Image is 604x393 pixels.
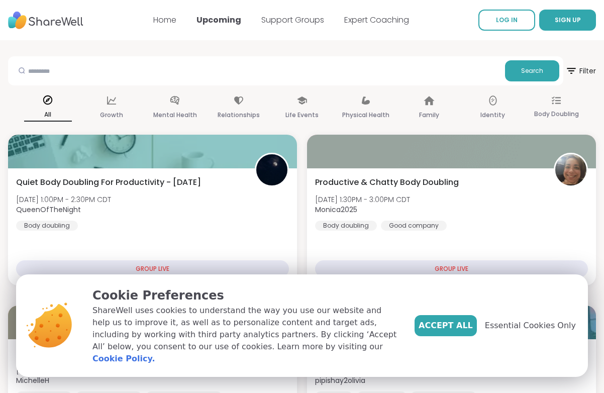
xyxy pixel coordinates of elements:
[419,320,473,332] span: Accept All
[261,14,324,26] a: Support Groups
[315,375,365,385] b: pipishay2olivia
[419,109,439,121] p: Family
[485,320,576,332] span: Essential Cookies Only
[285,109,319,121] p: Life Events
[92,305,398,365] p: ShareWell uses cookies to understand the way you use our website and help us to improve it, as we...
[342,109,389,121] p: Physical Health
[315,176,459,188] span: Productive & Chatty Body Doubling
[92,353,155,365] a: Cookie Policy.
[153,109,197,121] p: Mental Health
[218,109,260,121] p: Relationships
[565,56,596,85] button: Filter
[8,7,83,34] img: ShareWell Nav Logo
[92,286,398,305] p: Cookie Preferences
[344,14,409,26] a: Expert Coaching
[555,154,586,185] img: Monica2025
[16,176,201,188] span: Quiet Body Doubling For Productivity - [DATE]
[555,16,581,24] span: SIGN UP
[315,194,410,205] span: [DATE] 1:30PM - 3:00PM CDT
[539,10,596,31] button: SIGN UP
[16,205,81,215] b: QueenOfTheNight
[196,14,241,26] a: Upcoming
[153,14,176,26] a: Home
[480,109,505,121] p: Identity
[496,16,518,24] span: LOG IN
[100,109,123,121] p: Growth
[315,205,357,215] b: Monica2025
[24,109,72,122] p: All
[16,221,78,231] div: Body doubling
[505,60,559,81] button: Search
[16,375,49,385] b: MichelleH
[16,260,289,277] div: GROUP LIVE
[315,221,377,231] div: Body doubling
[315,260,588,277] div: GROUP LIVE
[534,108,579,120] p: Body Doubling
[16,194,111,205] span: [DATE] 1:00PM - 2:30PM CDT
[478,10,535,31] a: LOG IN
[521,66,543,75] span: Search
[565,59,596,83] span: Filter
[415,315,477,336] button: Accept All
[256,154,287,185] img: QueenOfTheNight
[381,221,447,231] div: Good company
